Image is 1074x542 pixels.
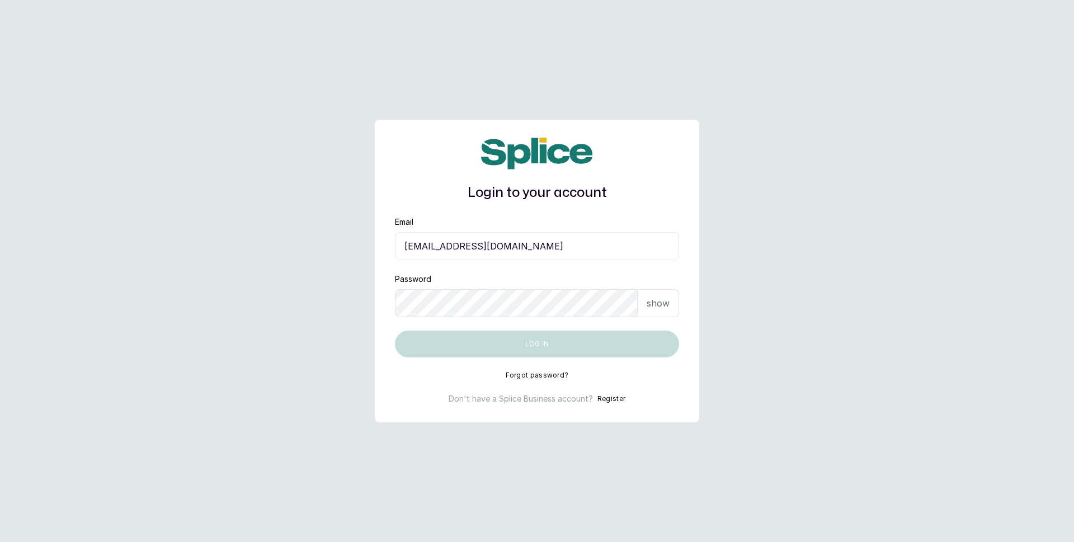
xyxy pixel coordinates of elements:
label: Password [395,274,431,285]
button: Log in [395,331,679,357]
p: Don't have a Splice Business account? [449,393,593,404]
p: show [647,296,670,310]
label: Email [395,216,413,228]
input: email@acme.com [395,232,679,260]
button: Register [597,393,625,404]
button: Forgot password? [506,371,569,380]
h1: Login to your account [395,183,679,203]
